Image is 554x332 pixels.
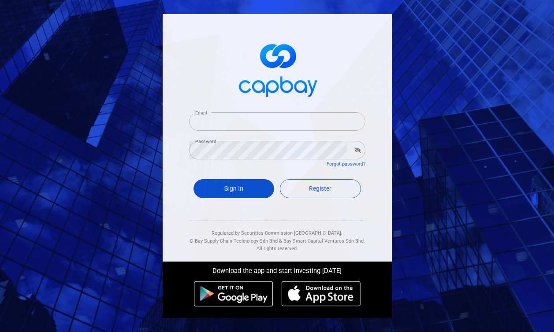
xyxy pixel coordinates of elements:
a: Register [280,179,361,198]
span: © Bay Supply Chain Technology Sdn Bhd [190,238,278,244]
a: Forgot password? [327,161,365,167]
label: Email [195,110,207,116]
span: Register [309,185,331,192]
img: logo [233,36,321,102]
div: Regulated by Securities Commission [GEOGRAPHIC_DATA]. & All rights reserved. [189,221,365,253]
button: Sign In [193,179,275,198]
img: android [194,281,273,306]
img: ios [282,281,360,306]
label: Password [195,138,216,145]
div: Download the app and start investing [DATE] [156,262,398,277]
span: Bay Smart Capital Ventures Sdn Bhd. [283,238,365,244]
